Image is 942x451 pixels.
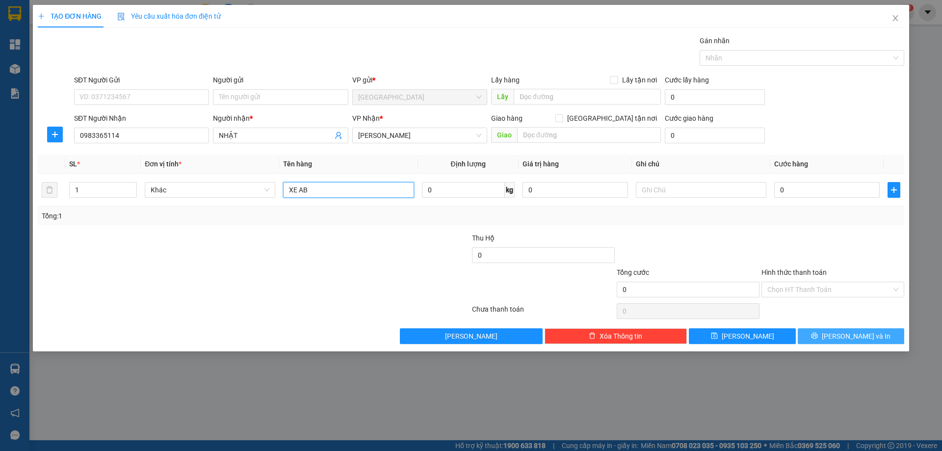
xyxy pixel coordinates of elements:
span: [GEOGRAPHIC_DATA] tận nơi [563,113,661,124]
input: VD: Bàn, Ghế [283,182,414,198]
span: Xóa Thông tin [600,331,642,342]
label: Cước giao hàng [665,114,713,122]
span: SL [69,160,77,168]
span: Lấy [491,89,514,105]
span: TAM QUAN [358,128,481,143]
button: plus [47,127,63,142]
span: kg [505,182,515,198]
span: TẠO ĐƠN HÀNG [38,12,102,20]
div: Người nhận [213,113,348,124]
span: close [891,14,899,22]
span: VP Nhận [352,114,380,122]
input: Cước giao hàng [665,128,765,143]
input: Ghi Chú [636,182,766,198]
span: Lấy tận nơi [618,75,661,85]
span: Cước hàng [774,160,808,168]
span: user-add [335,132,342,139]
span: delete [589,332,596,340]
span: Giao [491,127,517,143]
span: Tổng cước [617,268,649,276]
div: SĐT Người Gửi [74,75,209,85]
div: Người gửi [213,75,348,85]
span: plus [38,13,45,20]
button: deleteXóa Thông tin [545,328,687,344]
label: Cước lấy hàng [665,76,709,84]
span: Tên hàng [283,160,312,168]
span: SÀI GÒN [358,90,481,105]
th: Ghi chú [632,155,770,174]
span: Định lượng [451,160,486,168]
input: Dọc đường [514,89,661,105]
div: Tổng: 1 [42,211,364,221]
input: Cước lấy hàng [665,89,765,105]
button: delete [42,182,57,198]
button: plus [888,182,900,198]
span: [PERSON_NAME] và In [822,331,890,342]
span: Thu Hộ [472,234,495,242]
label: Hình thức thanh toán [761,268,827,276]
span: Giá trị hàng [523,160,559,168]
div: Chưa thanh toán [471,304,616,321]
button: [PERSON_NAME] [400,328,543,344]
button: Close [882,5,909,32]
span: save [711,332,718,340]
span: Giao hàng [491,114,523,122]
span: printer [811,332,818,340]
div: SĐT Người Nhận [74,113,209,124]
span: plus [888,186,900,194]
button: printer[PERSON_NAME] và In [798,328,904,344]
span: Lấy hàng [491,76,520,84]
img: icon [117,13,125,21]
label: Gán nhãn [700,37,730,45]
span: [PERSON_NAME] [445,331,497,342]
span: Khác [151,183,269,197]
span: [PERSON_NAME] [722,331,774,342]
input: Dọc đường [517,127,661,143]
span: Yêu cầu xuất hóa đơn điện tử [117,12,221,20]
div: VP gửi [352,75,487,85]
input: 0 [523,182,628,198]
span: Đơn vị tính [145,160,182,168]
button: save[PERSON_NAME] [689,328,795,344]
span: plus [48,131,62,138]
